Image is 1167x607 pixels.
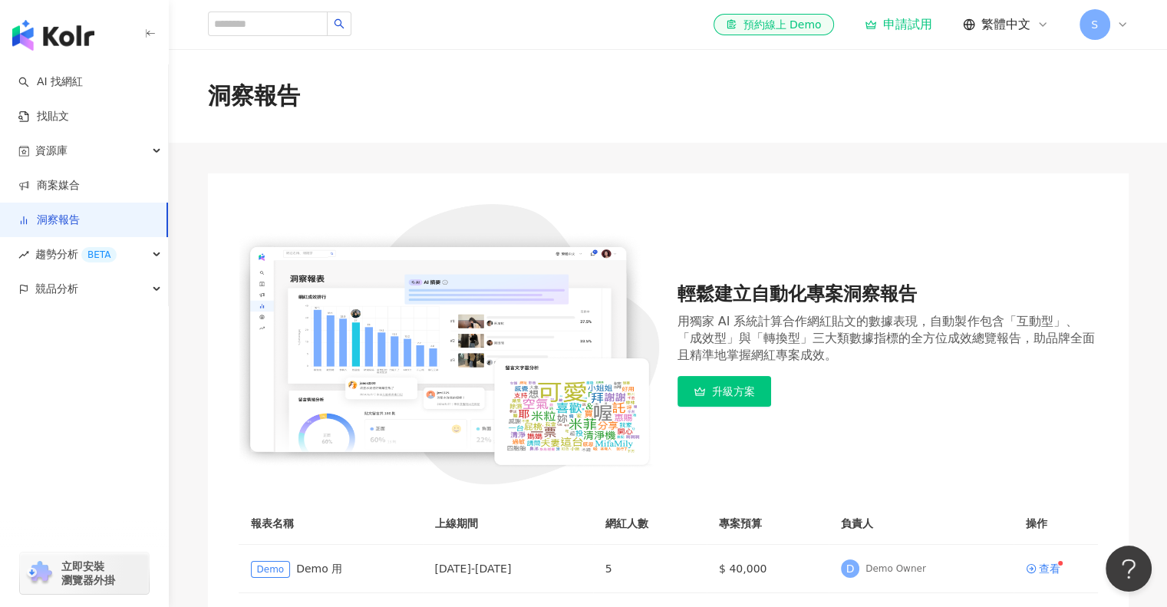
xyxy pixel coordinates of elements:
[18,249,29,260] span: rise
[726,17,821,32] div: 預約線上 Demo
[423,503,593,545] th: 上線期間
[208,80,300,112] div: 洞察報告
[1014,503,1098,545] th: 操作
[865,17,932,32] a: 申請試用
[251,560,410,578] div: Demo 用
[829,503,1013,545] th: 負責人
[677,376,1098,407] a: 升級方案
[18,213,80,228] a: 洞察報告
[593,545,707,593] td: 5
[1026,563,1060,574] a: 查看
[677,376,771,407] button: 升級方案
[435,560,581,577] div: [DATE] - [DATE]
[865,562,926,576] div: Demo Owner
[251,561,291,578] span: Demo
[239,204,659,484] img: 輕鬆建立自動化專案洞察報告
[20,553,149,594] a: chrome extension立即安裝 瀏覽器外掛
[12,20,94,51] img: logo
[61,559,115,587] span: 立即安裝 瀏覽器外掛
[81,247,117,262] div: BETA
[1106,546,1152,592] iframe: Help Scout Beacon - Open
[707,545,829,593] td: $ 40,000
[239,503,423,545] th: 報表名稱
[25,561,54,586] img: chrome extension
[1039,563,1060,574] div: 查看
[1091,16,1098,33] span: S
[18,109,69,124] a: 找貼文
[712,385,755,398] span: 升級方案
[981,16,1030,33] span: 繁體中文
[677,313,1098,364] div: 用獨家 AI 系統計算合作網紅貼文的數據表現，自動製作包含「互動型」、「成效型」與「轉換型」三大類數據指標的全方位成效總覽報告，助品牌全面且精準地掌握網紅專案成效。
[677,282,1098,308] div: 輕鬆建立自動化專案洞察報告
[35,134,68,168] span: 資源庫
[35,237,117,272] span: 趨勢分析
[334,18,344,29] span: search
[18,178,80,193] a: 商案媒合
[593,503,707,545] th: 網紅人數
[18,74,83,90] a: searchAI 找網紅
[35,272,78,306] span: 競品分析
[714,14,833,35] a: 預約線上 Demo
[707,503,829,545] th: 專案預算
[846,560,855,577] span: D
